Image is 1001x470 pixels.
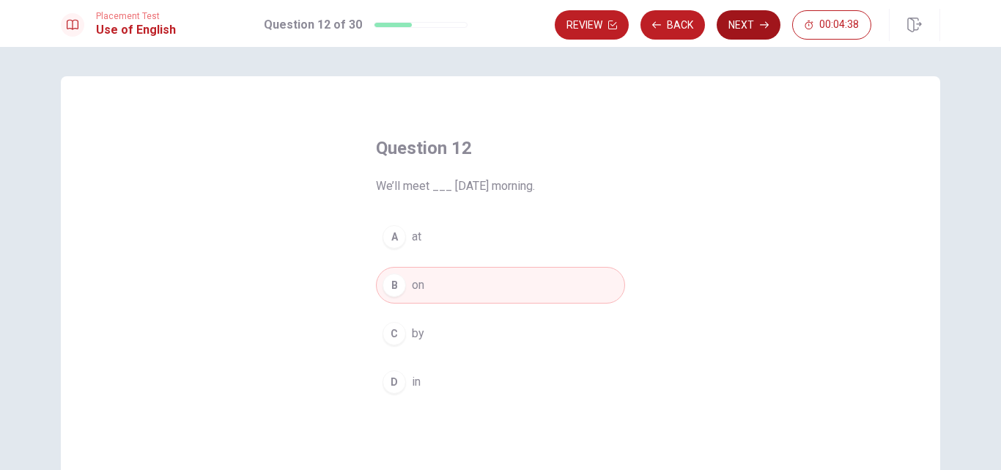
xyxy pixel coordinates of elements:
span: We’ll meet ___ [DATE] morning. [376,177,625,195]
h1: Question 12 of 30 [264,16,362,34]
span: Placement Test [96,11,176,21]
span: by [412,325,424,342]
span: at [412,228,421,246]
span: on [412,276,424,294]
div: C [383,322,406,345]
h1: Use of English [96,21,176,39]
button: Bon [376,267,625,304]
button: Din [376,364,625,400]
button: Next [717,10,780,40]
button: Cby [376,315,625,352]
div: D [383,370,406,394]
button: 00:04:38 [792,10,871,40]
button: Back [640,10,705,40]
div: A [383,225,406,249]
span: 00:04:38 [819,19,859,31]
button: Review [555,10,629,40]
div: B [383,273,406,297]
button: Aat [376,219,625,255]
h4: Question 12 [376,136,625,160]
span: in [412,373,421,391]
